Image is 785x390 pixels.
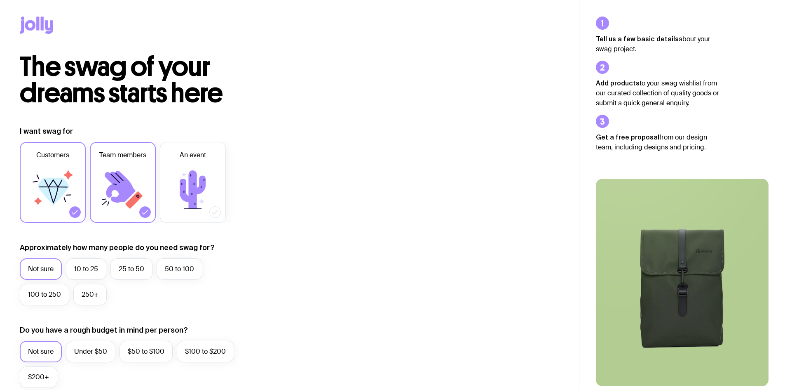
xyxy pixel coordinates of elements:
strong: Tell us a few basic details [596,35,679,43]
label: Not sure [20,258,62,280]
strong: Get a free proposal [596,133,659,141]
label: I want swag for [20,126,73,136]
label: Do you have a rough budget in mind per person? [20,325,188,335]
p: from our design team, including designs and pricing. [596,132,719,152]
label: 50 to 100 [157,258,202,280]
label: 250+ [73,284,107,305]
label: 25 to 50 [110,258,152,280]
label: Approximately how many people do you need swag for? [20,243,215,253]
label: 100 to 250 [20,284,69,305]
label: 10 to 25 [66,258,106,280]
label: Not sure [20,341,62,362]
p: to your swag wishlist from our curated collection of quality goods or submit a quick general enqu... [596,78,719,108]
label: $100 to $200 [177,341,234,362]
strong: Add products [596,79,640,87]
label: $50 to $100 [120,341,173,362]
p: about your swag project. [596,34,719,54]
span: Team members [99,150,146,160]
span: The swag of your dreams starts here [20,50,223,109]
span: An event [180,150,206,160]
span: Customers [36,150,69,160]
label: Under $50 [66,341,115,362]
label: $200+ [20,366,57,388]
